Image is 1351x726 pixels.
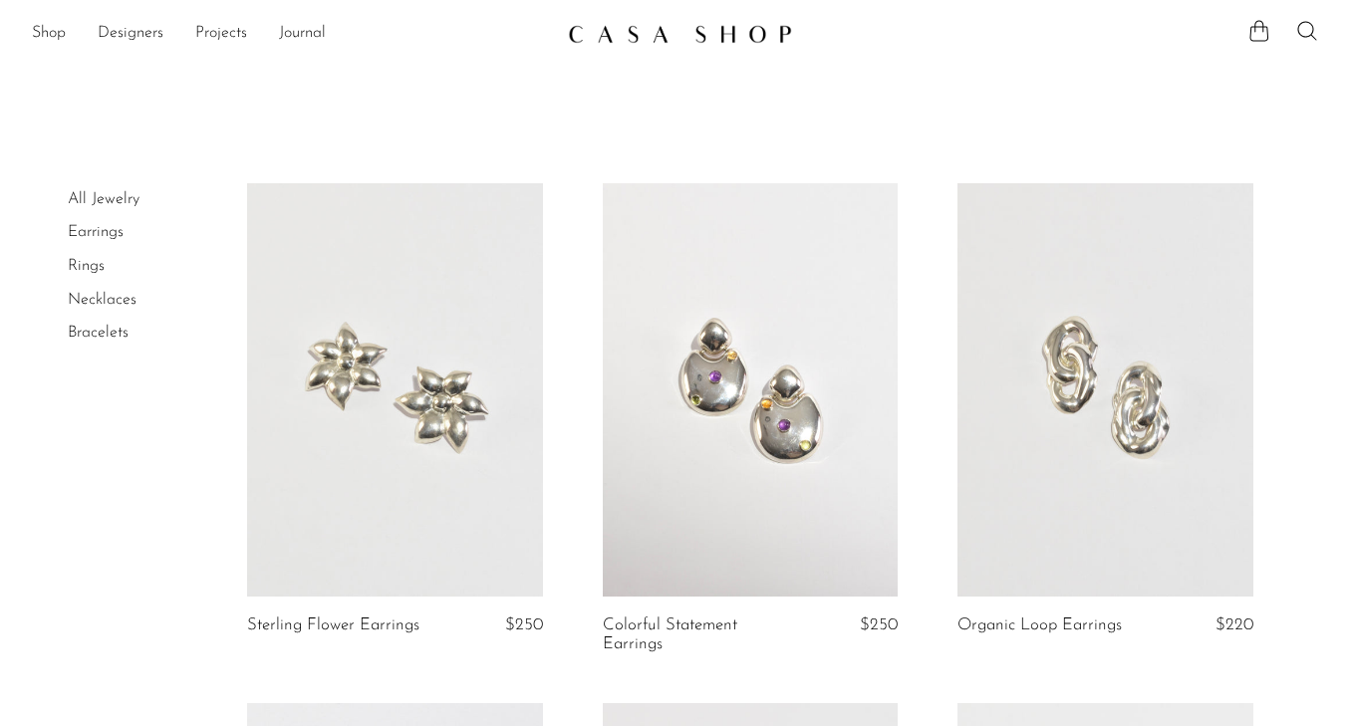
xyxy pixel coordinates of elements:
[98,21,163,47] a: Designers
[1216,616,1253,633] span: $220
[32,17,552,51] nav: Desktop navigation
[68,292,136,308] a: Necklaces
[195,21,247,47] a: Projects
[957,616,1122,634] a: Organic Loop Earrings
[32,21,66,47] a: Shop
[68,325,129,341] a: Bracelets
[247,616,419,634] a: Sterling Flower Earrings
[860,616,898,633] span: $250
[603,616,798,653] a: Colorful Statement Earrings
[279,21,326,47] a: Journal
[68,191,139,207] a: All Jewelry
[68,258,105,274] a: Rings
[32,17,552,51] ul: NEW HEADER MENU
[68,224,124,240] a: Earrings
[505,616,543,633] span: $250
